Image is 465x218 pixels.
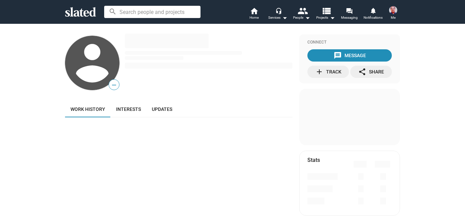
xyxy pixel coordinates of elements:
[361,7,385,22] a: Notifications
[116,106,141,112] span: Interests
[70,106,105,112] span: Work history
[152,106,172,112] span: Updates
[358,66,384,78] div: Share
[293,14,310,22] div: People
[391,14,396,22] span: Me
[350,66,392,78] button: Share
[109,81,119,89] span: —
[250,14,259,22] span: Home
[370,7,376,14] mat-icon: notifications
[111,101,146,117] a: Interests
[104,6,201,18] input: Search people and projects
[328,14,336,22] mat-icon: arrow_drop_down
[298,6,307,16] mat-icon: people
[280,14,289,22] mat-icon: arrow_drop_down
[268,14,287,22] div: Services
[358,68,366,76] mat-icon: share
[321,6,331,16] mat-icon: view_list
[275,7,282,14] mat-icon: headset_mic
[307,66,349,78] button: Track
[334,51,342,60] mat-icon: message
[307,40,392,45] div: Connect
[316,14,335,22] span: Projects
[341,14,358,22] span: Messaging
[250,7,258,15] mat-icon: home
[346,7,352,14] mat-icon: forum
[337,7,361,22] a: Messaging
[307,49,392,62] button: Message
[290,7,314,22] button: People
[364,14,383,22] span: Notifications
[242,7,266,22] a: Home
[385,5,401,22] button: Abraham vargheseMe
[65,101,111,117] a: Work history
[389,6,397,14] img: Abraham varghese
[307,156,320,164] mat-card-title: Stats
[315,66,341,78] div: Track
[315,68,323,76] mat-icon: add
[303,14,311,22] mat-icon: arrow_drop_down
[266,7,290,22] button: Services
[146,101,178,117] a: Updates
[314,7,337,22] button: Projects
[334,49,366,62] div: Message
